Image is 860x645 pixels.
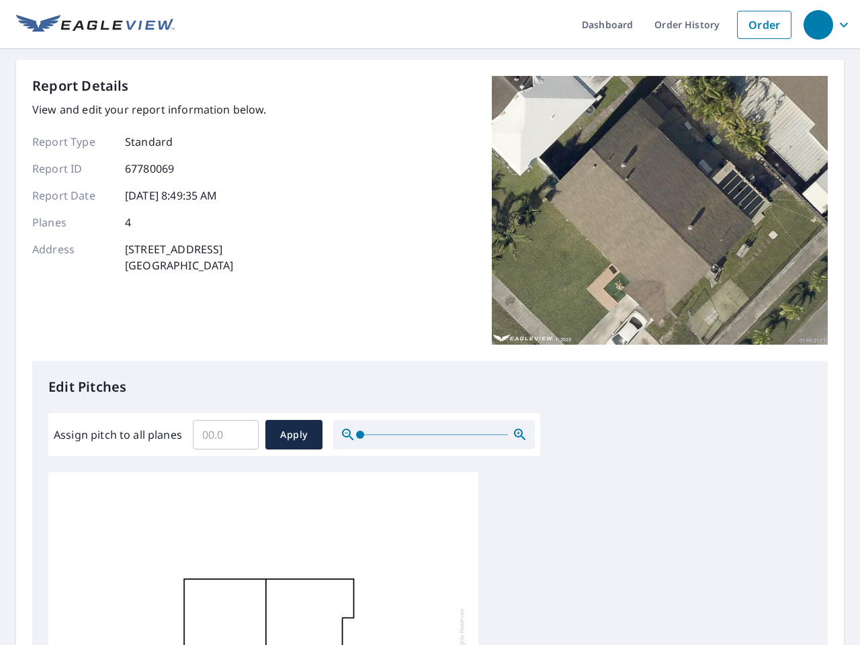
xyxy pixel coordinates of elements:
[48,377,812,397] p: Edit Pitches
[32,214,113,230] p: Planes
[276,427,312,443] span: Apply
[125,241,234,273] p: [STREET_ADDRESS] [GEOGRAPHIC_DATA]
[54,427,182,443] label: Assign pitch to all planes
[125,134,173,150] p: Standard
[32,76,129,96] p: Report Details
[265,420,322,449] button: Apply
[193,416,259,454] input: 00.0
[492,76,828,345] img: Top image
[32,161,113,177] p: Report ID
[125,187,218,204] p: [DATE] 8:49:35 AM
[737,11,791,39] a: Order
[32,101,267,118] p: View and edit your report information below.
[32,187,113,204] p: Report Date
[125,161,174,177] p: 67780069
[16,15,175,35] img: EV Logo
[32,134,113,150] p: Report Type
[125,214,131,230] p: 4
[32,241,113,273] p: Address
